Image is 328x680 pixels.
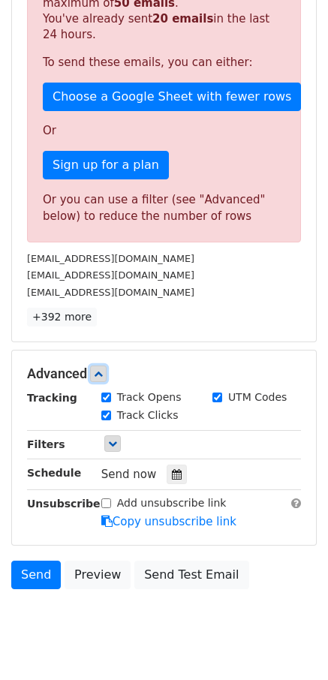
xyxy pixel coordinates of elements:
[253,608,328,680] div: 聊天小组件
[27,253,194,264] small: [EMAIL_ADDRESS][DOMAIN_NAME]
[43,123,285,139] p: Or
[101,468,157,481] span: Send now
[27,438,65,450] strong: Filters
[101,515,236,528] a: Copy unsubscribe link
[43,191,285,225] div: Or you can use a filter (see "Advanced" below) to reduce the number of rows
[117,495,227,511] label: Add unsubscribe link
[65,561,131,589] a: Preview
[27,269,194,281] small: [EMAIL_ADDRESS][DOMAIN_NAME]
[152,12,213,26] strong: 20 emails
[43,55,285,71] p: To send these emails, you can either:
[43,151,169,179] a: Sign up for a plan
[253,608,328,680] iframe: Chat Widget
[117,390,182,405] label: Track Opens
[11,561,61,589] a: Send
[228,390,287,405] label: UTM Codes
[43,83,301,111] a: Choose a Google Sheet with fewer rows
[134,561,248,589] a: Send Test Email
[27,287,194,298] small: [EMAIL_ADDRESS][DOMAIN_NAME]
[27,308,97,326] a: +392 more
[27,467,81,479] strong: Schedule
[27,366,301,382] h5: Advanced
[27,498,101,510] strong: Unsubscribe
[27,392,77,404] strong: Tracking
[117,408,179,423] label: Track Clicks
